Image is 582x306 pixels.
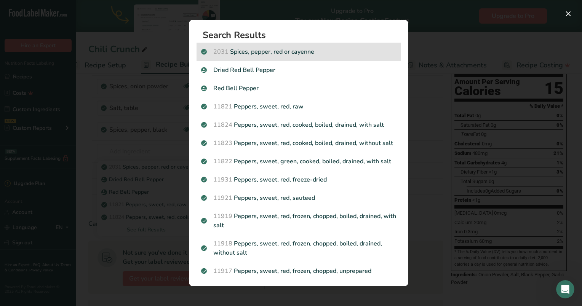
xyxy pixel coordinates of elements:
span: 11822 [213,157,232,166]
span: 2031 [213,48,229,56]
span: 11821 [213,102,232,111]
p: Peppers, sweet, red, cooked, boiled, drained, without salt [201,139,396,148]
p: Peppers, sweet, red, frozen, chopped, boiled, drained, with salt [201,212,396,230]
p: Peppers, sweet, red, freeze-dried [201,175,396,184]
span: 11931 [213,175,232,184]
span: 11823 [213,139,232,147]
iframe: Intercom live chat [556,280,574,298]
span: 11916 [213,285,232,293]
p: Red Bell Pepper [201,84,396,93]
span: 11917 [213,267,232,275]
h1: Search Results [203,30,401,40]
p: Peppers, sweet, red, sauteed [201,193,396,202]
p: Peppers, sweet, green, cooked, boiled, drained, with salt [201,157,396,166]
p: Peppers, sweet, red, frozen, chopped, boiled, drained, without salt [201,239,396,257]
p: Dried Red Bell Pepper [201,65,396,75]
span: 11824 [213,121,232,129]
p: Peppers, sweet, red, raw [201,102,396,111]
span: 11919 [213,212,232,220]
p: Peppers, sweet, red, frozen, chopped, unprepared [201,266,396,276]
p: Peppers, sweet, red, canned, solids and liquids [201,285,396,294]
span: 11921 [213,194,232,202]
span: 11918 [213,239,232,248]
p: Spices, pepper, red or cayenne [201,47,396,56]
p: Peppers, sweet, red, cooked, boiled, drained, with salt [201,120,396,129]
